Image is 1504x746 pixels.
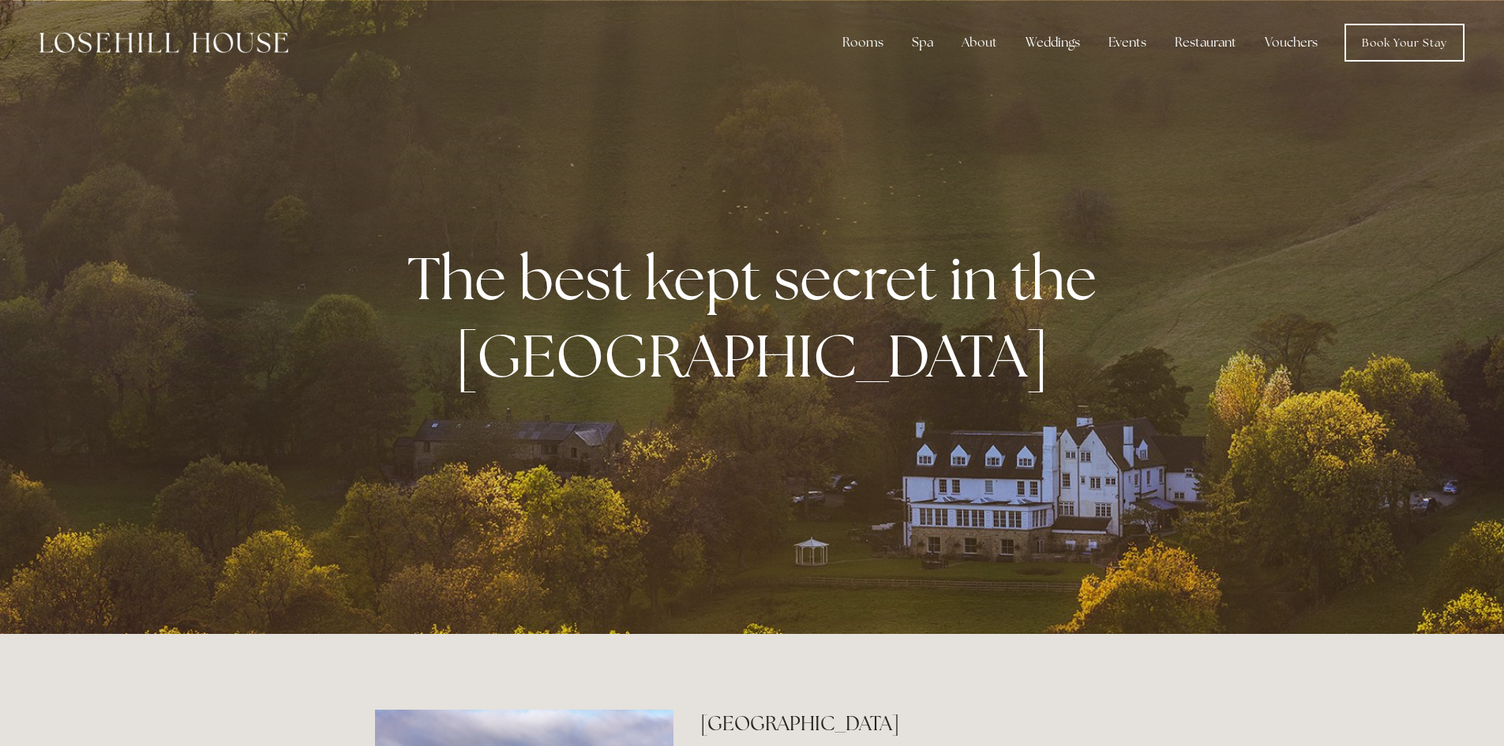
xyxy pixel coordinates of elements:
[949,27,1010,58] div: About
[39,32,288,53] img: Losehill House
[1162,27,1249,58] div: Restaurant
[700,710,1129,737] h2: [GEOGRAPHIC_DATA]
[1096,27,1159,58] div: Events
[830,27,896,58] div: Rooms
[407,239,1109,394] strong: The best kept secret in the [GEOGRAPHIC_DATA]
[1013,27,1093,58] div: Weddings
[1345,24,1465,62] a: Book Your Stay
[1252,27,1330,58] a: Vouchers
[899,27,946,58] div: Spa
